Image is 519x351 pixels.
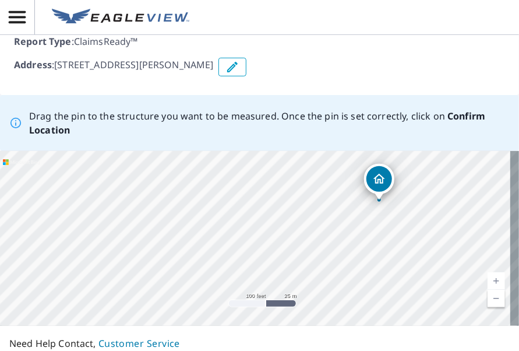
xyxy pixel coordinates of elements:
[14,58,52,71] b: Address
[488,272,505,290] a: Current Level 18, Zoom In
[52,9,189,26] img: EV Logo
[14,58,214,76] p: : [STREET_ADDRESS][PERSON_NAME]
[29,109,510,137] p: Drag the pin to the structure you want to be measured. Once the pin is set correctly, click on
[45,2,196,33] a: EV Logo
[364,164,394,200] div: Dropped pin, building 1, Residential property, 1820 W 2nd St Waldron, AR 72958
[14,35,72,48] b: Report Type
[488,290,505,307] a: Current Level 18, Zoom Out
[14,34,505,48] p: : ClaimsReady™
